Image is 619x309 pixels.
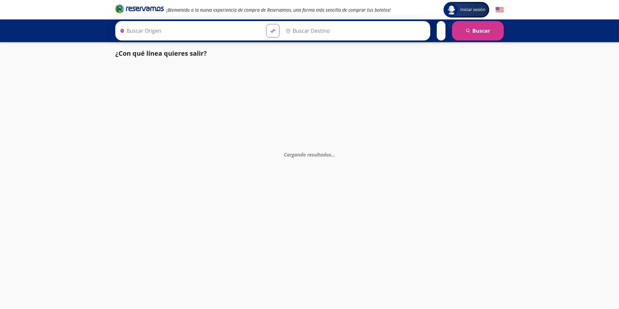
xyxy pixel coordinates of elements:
[115,49,207,58] p: ¿Con qué línea quieres salir?
[334,151,335,158] span: .
[458,6,488,13] span: Iniciar sesión
[283,23,427,39] input: Buscar Destino
[115,4,164,16] a: Brand Logo
[331,151,332,158] span: .
[115,4,164,14] i: Brand Logo
[496,6,504,14] button: English
[166,7,391,13] em: ¡Bienvenido a la nueva experiencia de compra de Reservamos, una forma más sencilla de comprar tus...
[452,21,504,40] button: Buscar
[332,151,334,158] span: .
[117,23,261,39] input: Buscar Origen
[284,151,335,158] em: Cargando resultados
